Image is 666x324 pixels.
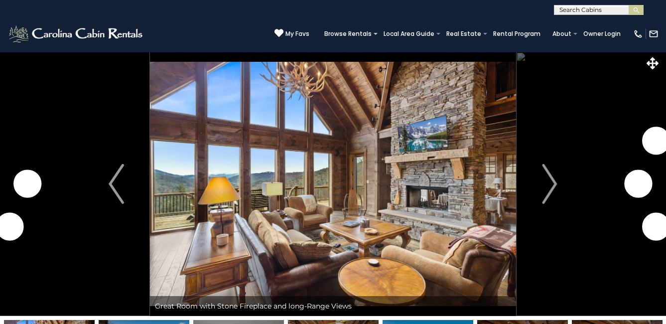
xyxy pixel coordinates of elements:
[578,27,626,41] a: Owner Login
[379,27,439,41] a: Local Area Guide
[319,27,377,41] a: Browse Rentals
[150,296,516,316] div: Great Room with Stone Fireplace and long-Range Views
[441,27,486,41] a: Real Estate
[516,52,583,316] button: Next
[547,27,576,41] a: About
[542,164,557,204] img: arrow
[7,24,145,44] img: White-1-2.png
[83,52,149,316] button: Previous
[488,27,545,41] a: Rental Program
[649,29,659,39] img: mail-regular-white.png
[109,164,124,204] img: arrow
[285,29,309,38] span: My Favs
[633,29,643,39] img: phone-regular-white.png
[274,28,309,39] a: My Favs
